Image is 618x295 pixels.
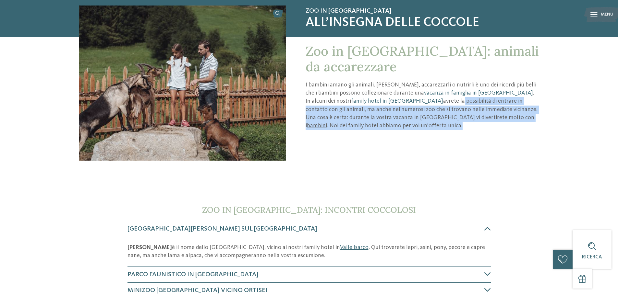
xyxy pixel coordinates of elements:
strong: [PERSON_NAME] [127,244,172,250]
span: Zoo in [GEOGRAPHIC_DATA]: incontri coccolosi [202,205,416,215]
p: è il nome dello [GEOGRAPHIC_DATA], vicino ai nostri family hotel in . Qui troverete lepri, asini,... [127,244,491,260]
span: Zoo in [GEOGRAPHIC_DATA]: animali da accarezzare [306,43,539,75]
span: [GEOGRAPHIC_DATA][PERSON_NAME] sul [GEOGRAPHIC_DATA] [127,226,317,232]
span: Zoo in [GEOGRAPHIC_DATA] [306,7,539,15]
span: Minizoo [GEOGRAPHIC_DATA] vicino Ortisei [127,287,267,294]
span: All’insegna delle coccole [306,15,539,30]
a: vacanza in famiglia in [GEOGRAPHIC_DATA] [424,90,533,96]
p: I bambini amano gli animali. [PERSON_NAME], accarezzarli o nutrirli è uno dei ricordi più belli c... [306,81,539,130]
a: Valle Isarco [340,244,369,250]
span: Parco faunistico in [GEOGRAPHIC_DATA] [127,271,259,278]
a: bambini [307,123,327,129]
img: Zoo in Alto Adige: animali da coccolare [79,6,286,161]
span: Ricerca [582,255,602,260]
a: family hotel in [GEOGRAPHIC_DATA] [351,98,443,104]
